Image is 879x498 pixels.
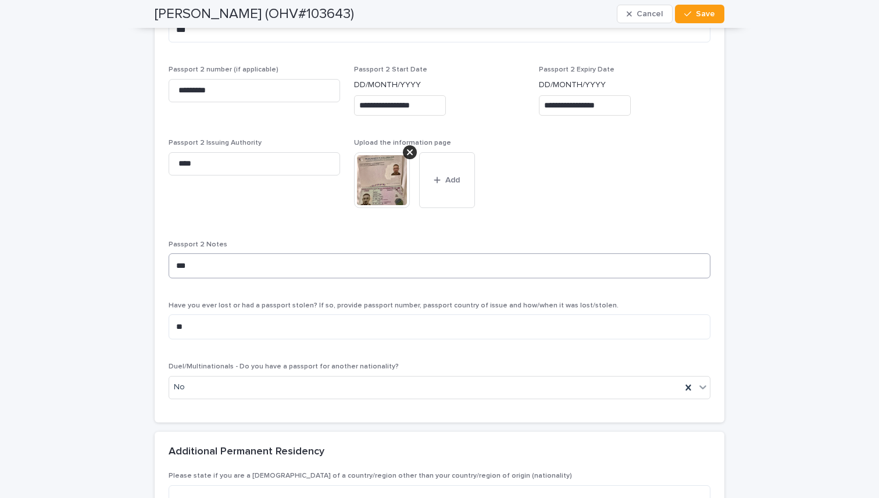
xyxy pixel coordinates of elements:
span: Passport 2 Issuing Authority [169,139,262,146]
span: No [174,381,185,393]
h2: [PERSON_NAME] (OHV#103643) [155,6,354,23]
span: Passport 2 Notes [169,241,227,248]
span: Save [696,10,715,18]
span: Passport 2 Start Date [354,66,427,73]
span: Cancel [637,10,663,18]
span: Upload the information page [354,139,451,146]
p: DD/MONTH/YYYY [354,79,526,91]
button: Add [419,152,475,208]
span: Passport 2 Expiry Date [539,66,614,73]
button: Save [675,5,724,23]
span: Passport 2 number (if applicable) [169,66,278,73]
h2: Additional Permanent Residency [169,446,324,458]
button: Cancel [617,5,673,23]
span: Add [445,176,460,184]
span: Please state if you are a [DEMOGRAPHIC_DATA] of a country/region other than your country/region o... [169,472,572,479]
p: DD/MONTH/YYYY [539,79,710,91]
span: Have you ever lost or had a passport stolen? If so, provide passport number, passport country of ... [169,302,619,309]
span: Duel/Multinationals - Do you have a passport for another nationality? [169,363,399,370]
